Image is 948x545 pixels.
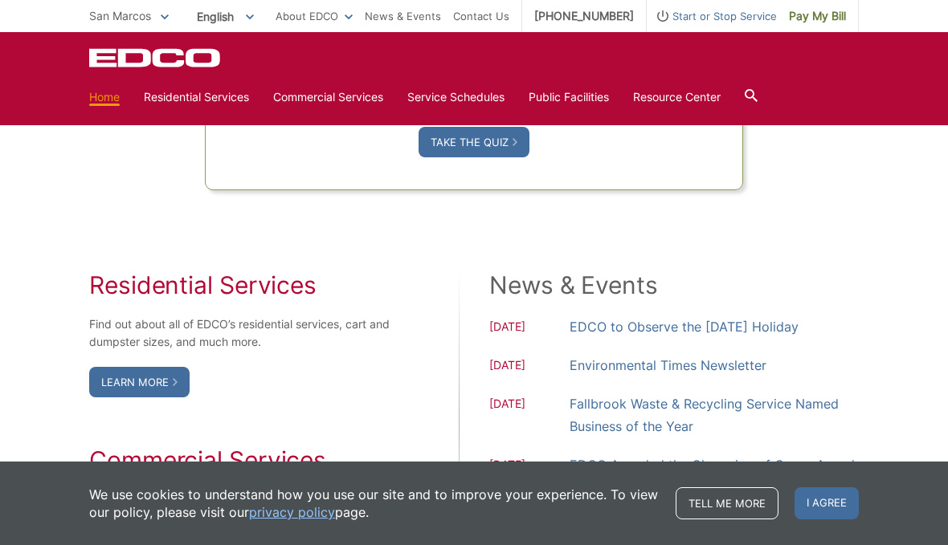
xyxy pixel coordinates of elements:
[89,9,151,22] span: San Marcos
[89,88,120,106] a: Home
[795,487,859,519] span: I agree
[570,453,855,476] a: EDCO Awarded the Champion of Cause Award
[489,395,570,437] span: [DATE]
[570,354,766,376] a: Environmental Times Newsletter
[570,315,799,338] a: EDCO to Observe the [DATE] Holiday
[489,356,570,376] span: [DATE]
[89,48,223,67] a: EDCD logo. Return to the homepage.
[676,487,778,519] a: Tell me more
[633,88,721,106] a: Resource Center
[365,7,441,25] a: News & Events
[273,88,383,106] a: Commercial Services
[489,318,570,338] span: [DATE]
[89,486,660,521] p: We use cookies to understand how you use our site and to improve your experience. To view our pol...
[453,7,509,25] a: Contact Us
[489,456,570,476] span: [DATE]
[249,503,335,521] a: privacy policy
[89,367,190,397] a: Learn More
[570,392,859,437] a: Fallbrook Waste & Recycling Service Named Business of the Year
[419,127,529,157] a: Take the Quiz
[185,3,266,30] span: English
[144,88,249,106] a: Residential Services
[789,7,846,25] span: Pay My Bill
[489,270,859,299] h2: News & Events
[89,270,392,299] h2: Residential Services
[276,7,353,25] a: About EDCO
[89,315,392,351] p: Find out about all of EDCO’s residential services, cart and dumpster sizes, and much more.
[407,88,505,106] a: Service Schedules
[529,88,609,106] a: Public Facilities
[89,445,392,474] h2: Commercial Services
